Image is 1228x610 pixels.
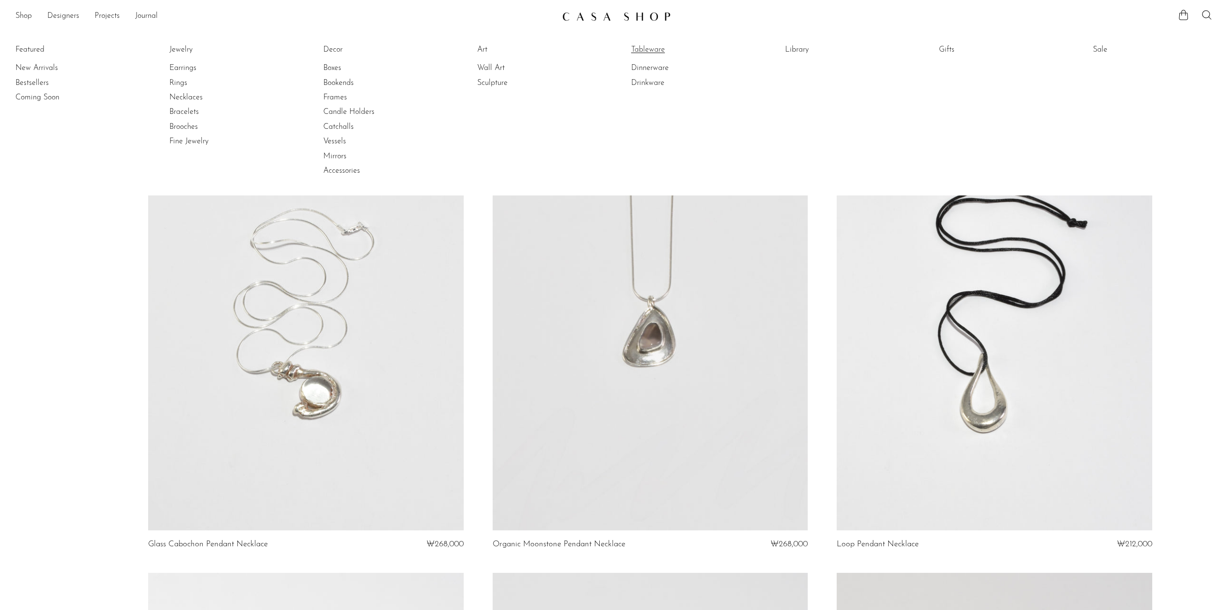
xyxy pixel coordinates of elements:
[477,63,550,73] a: Wall Art
[1117,540,1152,548] span: ₩212,000
[148,540,268,549] a: Glass Cabochon Pendant Necklace
[323,44,396,55] a: Decor
[323,63,396,73] a: Boxes
[477,42,550,90] ul: Art
[169,122,242,132] a: Brooches
[323,107,396,117] a: Candle Holders
[15,8,554,25] nav: Desktop navigation
[785,44,857,55] a: Library
[631,63,704,73] a: Dinnerware
[631,42,704,90] ul: Tableware
[323,136,396,147] a: Vessels
[169,42,242,149] ul: Jewelry
[169,44,242,55] a: Jewelry
[323,42,396,179] ul: Decor
[837,540,919,549] a: Loop Pendant Necklace
[771,540,808,548] span: ₩268,000
[323,122,396,132] a: Catchalls
[1093,44,1165,55] a: Sale
[1093,42,1165,61] ul: Sale
[169,136,242,147] a: Fine Jewelry
[135,10,158,23] a: Journal
[785,42,857,61] ul: Library
[477,44,550,55] a: Art
[939,44,1011,55] a: Gifts
[631,78,704,88] a: Drinkware
[169,78,242,88] a: Rings
[47,10,79,23] a: Designers
[15,8,554,25] ul: NEW HEADER MENU
[427,540,464,548] span: ₩268,000
[169,107,242,117] a: Bracelets
[477,78,550,88] a: Sculpture
[631,44,704,55] a: Tableware
[15,10,32,23] a: Shop
[493,540,625,549] a: Organic Moonstone Pendant Necklace
[323,78,396,88] a: Bookends
[169,92,242,103] a: Necklaces
[15,61,88,105] ul: Featured
[169,63,242,73] a: Earrings
[15,63,88,73] a: New Arrivals
[95,10,120,23] a: Projects
[15,92,88,103] a: Coming Soon
[323,166,396,176] a: Accessories
[15,78,88,88] a: Bestsellers
[939,42,1011,61] ul: Gifts
[323,92,396,103] a: Frames
[323,151,396,162] a: Mirrors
